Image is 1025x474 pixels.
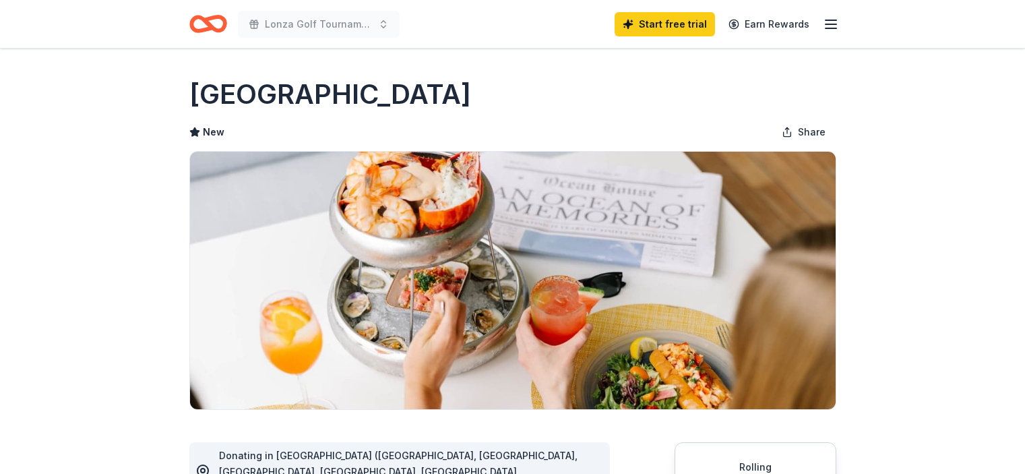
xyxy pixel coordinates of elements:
[720,12,817,36] a: Earn Rewards
[203,124,224,140] span: New
[238,11,400,38] button: Lonza Golf Tournament
[189,8,227,40] a: Home
[615,12,715,36] a: Start free trial
[265,16,373,32] span: Lonza Golf Tournament
[190,152,836,409] img: Image for Ocean House
[798,124,826,140] span: Share
[189,76,471,113] h1: [GEOGRAPHIC_DATA]
[771,119,836,146] button: Share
